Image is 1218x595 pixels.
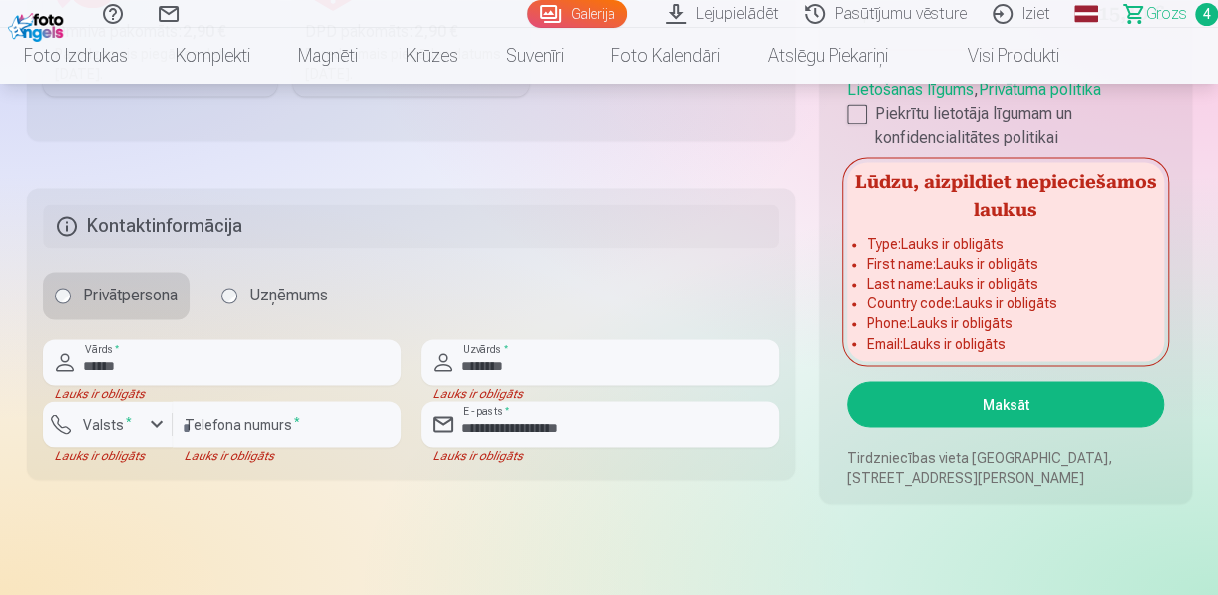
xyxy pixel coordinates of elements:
[43,272,190,319] label: Privātpersona
[1195,3,1218,26] span: 4
[173,447,401,463] div: Lauks ir obligāts
[1146,2,1187,26] span: Grozs
[847,381,1163,427] button: Maksāt
[421,385,779,401] div: Lauks ir obligāts
[421,447,779,463] div: Lauks ir obligāts
[482,28,588,84] a: Suvenīri
[221,288,237,303] input: Uzņēmums
[867,294,1143,313] li: Country code : Lauks ir obligāts
[43,401,173,447] button: Valsts*
[75,414,140,434] label: Valsts
[382,28,482,84] a: Krūzes
[847,80,974,99] a: Lietošanas līgums
[43,385,401,401] div: Lauks ir obligāts
[43,204,780,248] h5: Kontaktinformācija
[43,447,173,463] div: Lauks ir obligāts
[867,274,1143,294] li: Last name : Lauks ir obligāts
[744,28,912,84] a: Atslēgu piekariņi
[867,254,1143,274] li: First name : Lauks ir obligāts
[274,28,382,84] a: Magnēti
[55,288,71,303] input: Privātpersona
[8,8,69,42] img: /fa4
[867,333,1143,353] li: Email : Lauks ir obligāts
[847,70,1163,150] div: ,
[912,28,1083,84] a: Visi produkti
[847,102,1163,150] label: Piekrītu lietotāja līgumam un konfidencialitātes politikai
[979,80,1101,99] a: Privātuma politika
[152,28,274,84] a: Komplekti
[209,272,340,319] label: Uzņēmums
[588,28,744,84] a: Foto kalendāri
[867,234,1143,254] li: Type : Lauks ir obligāts
[847,447,1163,487] p: Tirdzniecības vieta [GEOGRAPHIC_DATA], [STREET_ADDRESS][PERSON_NAME]
[867,313,1143,333] li: Phone : Lauks ir obligāts
[847,162,1163,226] h5: Lūdzu, aizpildiet nepieciešamos laukus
